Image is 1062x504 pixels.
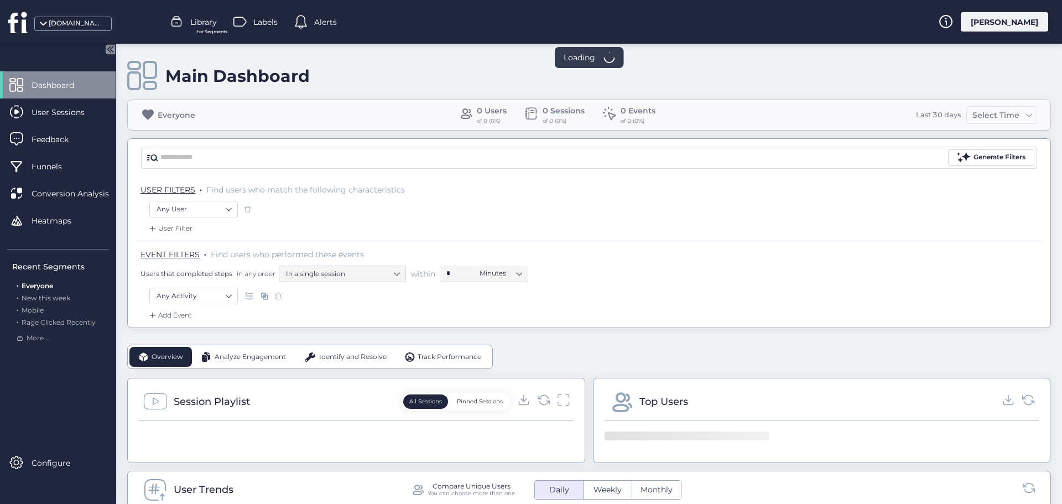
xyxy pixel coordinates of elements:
div: User Trends [174,482,233,497]
span: Find users who match the following characteristics [206,185,405,195]
span: Mobile [22,306,44,314]
button: Weekly [584,481,632,499]
span: . [17,316,18,326]
nz-select-item: Minutes [480,265,522,282]
div: Generate Filters [973,152,1025,163]
div: Add Event [147,310,192,321]
span: . [17,304,18,314]
span: Analyze Engagement [215,352,286,362]
span: within [411,268,435,279]
nz-select-item: Any Activity [157,288,231,304]
button: Pinned Sessions [451,394,509,409]
button: Monthly [632,481,681,499]
span: Heatmaps [32,215,88,227]
span: New this week [22,294,70,302]
span: Configure [32,457,87,469]
nz-select-item: In a single session [286,266,399,282]
span: EVENT FILTERS [140,250,200,259]
div: User Filter [147,223,192,234]
button: All Sessions [403,394,448,409]
span: in any order [235,269,275,278]
span: Track Performance [418,352,481,362]
span: Everyone [22,282,53,290]
span: Dashboard [32,79,91,91]
span: User Sessions [32,106,101,118]
button: Generate Filters [948,149,1034,166]
span: . [17,292,18,302]
span: Library [190,16,217,28]
span: More ... [27,333,50,344]
span: Monthly [634,484,679,496]
div: [DOMAIN_NAME] [49,18,104,29]
span: Overview [152,352,183,362]
span: Users that completed steps [140,269,232,278]
span: . [200,183,202,194]
span: Funnels [32,160,79,173]
span: Labels [253,16,278,28]
span: Weekly [587,484,628,496]
span: USER FILTERS [140,185,195,195]
div: Main Dashboard [165,66,310,86]
span: Conversion Analysis [32,188,126,200]
div: Recent Segments [12,261,109,273]
span: . [17,279,18,290]
span: For Segments [196,28,227,35]
span: Daily [543,484,576,496]
span: Identify and Resolve [319,352,387,362]
nz-select-item: Any User [157,201,231,217]
div: Session Playlist [174,394,250,409]
span: . [204,247,206,258]
span: Feedback [32,133,85,146]
div: [PERSON_NAME] [961,12,1048,32]
button: Daily [535,481,583,499]
span: Loading [564,51,595,64]
div: You can choose more than one [428,490,515,497]
div: Compare Unique Users [433,482,511,490]
span: Find users who performed these events [211,250,364,259]
div: Top Users [639,394,688,409]
span: Alerts [314,16,337,28]
span: Rage Clicked Recently [22,318,96,326]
